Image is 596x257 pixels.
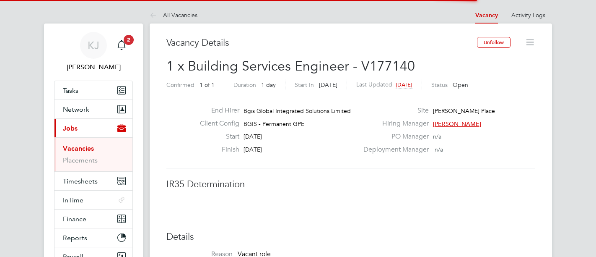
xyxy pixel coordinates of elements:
[166,58,415,74] span: 1 x Building Services Engineer - V177140
[54,32,133,72] a: KJ[PERSON_NAME]
[166,178,535,191] h3: IR35 Determination
[244,133,262,140] span: [DATE]
[54,119,132,137] button: Jobs
[433,133,441,140] span: n/a
[244,107,351,115] span: Bgis Global Integrated Solutions Limited
[63,87,78,94] span: Tasks
[358,106,429,115] label: Site
[54,100,132,118] button: Network
[435,146,443,153] span: n/a
[453,81,468,89] span: Open
[244,120,304,128] span: BGIS - Permanent GPE
[193,106,239,115] label: End Hirer
[295,81,314,89] label: Start In
[54,210,132,228] button: Finance
[88,40,99,51] span: KJ
[319,81,337,89] span: [DATE]
[431,81,448,89] label: Status
[63,234,87,242] span: Reports
[166,81,194,89] label: Confirmed
[124,35,134,45] span: 2
[356,81,392,88] label: Last Updated
[54,137,132,171] div: Jobs
[63,196,83,204] span: InTime
[233,81,256,89] label: Duration
[63,215,86,223] span: Finance
[358,132,429,141] label: PO Manager
[54,191,132,209] button: InTime
[63,124,78,132] span: Jobs
[54,228,132,247] button: Reports
[396,81,412,88] span: [DATE]
[193,119,239,128] label: Client Config
[193,132,239,141] label: Start
[63,177,98,185] span: Timesheets
[433,120,481,128] span: [PERSON_NAME]
[477,37,510,48] button: Unfollow
[358,119,429,128] label: Hiring Manager
[166,231,535,243] h3: Details
[54,81,132,100] a: Tasks
[511,11,545,19] a: Activity Logs
[433,107,495,115] span: [PERSON_NAME] Place
[244,146,262,153] span: [DATE]
[63,144,94,152] a: Vacancies
[193,145,239,154] label: Finish
[63,156,98,164] a: Placements
[261,81,276,89] span: 1 day
[113,32,130,59] a: 2
[475,12,498,19] a: Vacancy
[358,145,429,154] label: Deployment Manager
[150,11,197,19] a: All Vacancies
[63,105,89,113] span: Network
[166,37,477,49] h3: Vacancy Details
[54,172,132,190] button: Timesheets
[54,62,133,72] span: Kyle Johnson
[200,81,215,89] span: 1 of 1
